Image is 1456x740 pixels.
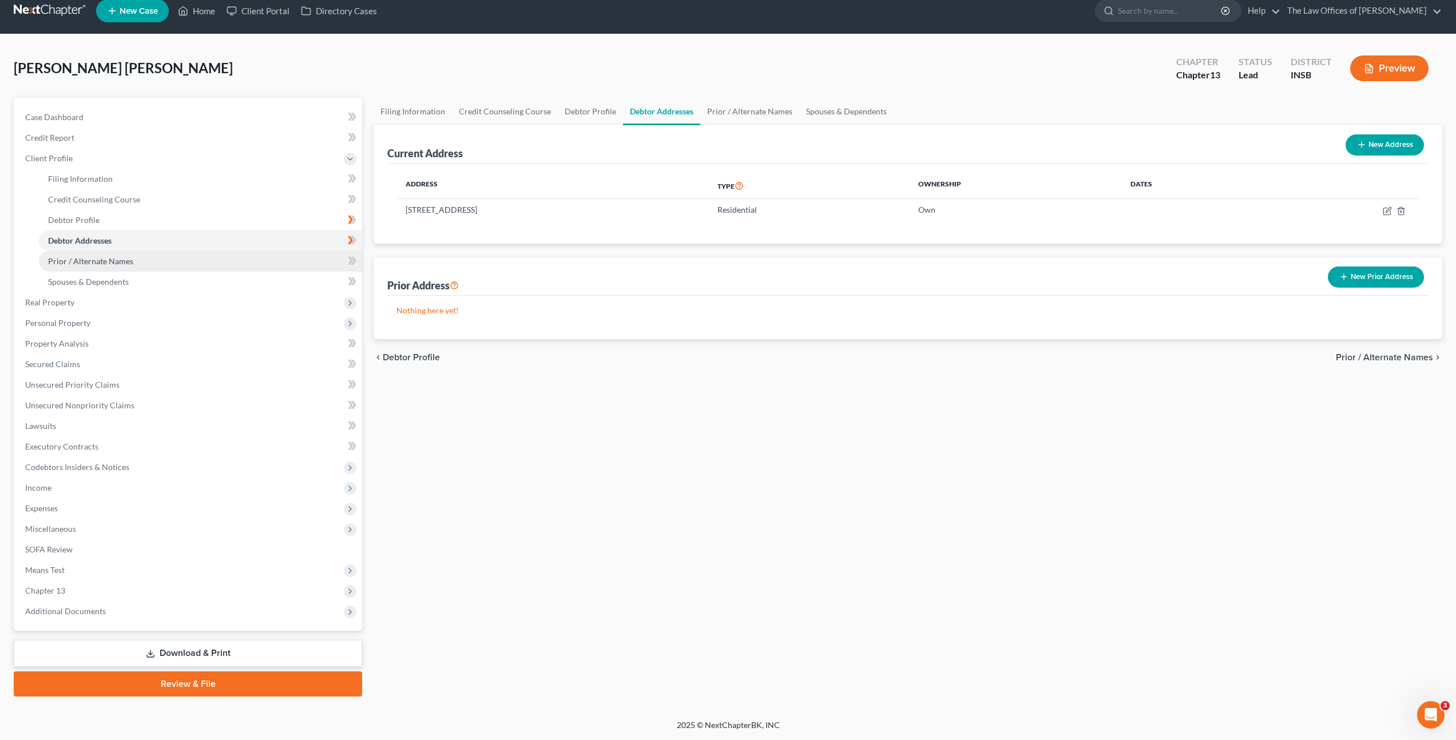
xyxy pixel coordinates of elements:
a: Help [1242,1,1280,21]
div: 2025 © NextChapterBK, INC [402,719,1054,740]
button: New Prior Address [1328,266,1424,288]
span: Credit Counseling Course [48,194,140,204]
a: SOFA Review [16,539,362,560]
th: Ownership [909,173,1121,199]
div: Current Address [387,146,463,160]
span: Credit Report [25,133,74,142]
th: Type [708,173,909,199]
span: 3 [1441,701,1450,710]
button: Preview [1350,55,1429,81]
a: Debtor Addresses [623,98,700,125]
span: Debtor Profile [383,353,440,362]
span: Filing Information [48,174,113,184]
div: Chapter [1176,69,1220,82]
a: Credit Counseling Course [39,189,362,210]
div: Prior Address [387,279,459,292]
td: [STREET_ADDRESS] [396,199,708,221]
a: Download & Print [14,640,362,667]
td: Own [909,199,1121,221]
a: Lawsuits [16,416,362,436]
th: Address [396,173,708,199]
span: Additional Documents [25,606,106,616]
span: Executory Contracts [25,441,98,451]
div: District [1291,55,1332,69]
a: Spouses & Dependents [39,272,362,292]
a: Debtor Addresses [39,230,362,251]
iframe: Intercom live chat [1417,701,1445,729]
a: Debtor Profile [558,98,623,125]
span: Case Dashboard [25,112,84,122]
span: New Case [120,7,158,15]
a: Property Analysis [16,333,362,354]
span: Lawsuits [25,421,56,431]
button: New Address [1346,134,1424,156]
a: Credit Report [16,128,362,148]
span: Secured Claims [25,359,80,369]
button: chevron_left Debtor Profile [374,353,440,362]
span: Chapter 13 [25,586,65,595]
a: Executory Contracts [16,436,362,457]
span: Property Analysis [25,339,89,348]
a: Home [172,1,221,21]
span: Expenses [25,503,58,513]
a: Spouses & Dependents [799,98,894,125]
a: Filing Information [39,169,362,189]
div: Lead [1239,69,1272,82]
a: Credit Counseling Course [452,98,558,125]
span: 13 [1210,69,1220,80]
span: [PERSON_NAME] [PERSON_NAME] [14,59,233,76]
button: Prior / Alternate Names chevron_right [1336,353,1442,362]
span: Codebtors Insiders & Notices [25,462,129,472]
span: Means Test [25,565,65,575]
a: Unsecured Priority Claims [16,375,362,395]
a: Prior / Alternate Names [700,98,799,125]
span: Prior / Alternate Names [48,256,133,266]
th: Dates [1121,173,1260,199]
a: Debtor Profile [39,210,362,230]
span: Client Profile [25,153,73,163]
a: Client Portal [221,1,295,21]
a: Prior / Alternate Names [39,251,362,272]
div: Status [1239,55,1272,69]
a: Filing Information [374,98,452,125]
p: Nothing here yet! [396,305,1419,316]
span: Debtor Addresses [48,236,112,245]
a: Review & File [14,671,362,697]
a: Unsecured Nonpriority Claims [16,395,362,416]
div: INSB [1291,69,1332,82]
span: Unsecured Priority Claims [25,380,120,389]
td: Residential [708,199,909,221]
span: Income [25,483,51,492]
a: The Law Offices of [PERSON_NAME] [1282,1,1442,21]
i: chevron_right [1433,353,1442,362]
div: Chapter [1176,55,1220,69]
i: chevron_left [374,353,383,362]
a: Directory Cases [295,1,383,21]
a: Case Dashboard [16,107,362,128]
span: Unsecured Nonpriority Claims [25,400,134,410]
span: Personal Property [25,318,90,328]
span: Debtor Profile [48,215,100,225]
span: SOFA Review [25,544,73,554]
a: Secured Claims [16,354,362,375]
span: Spouses & Dependents [48,277,129,287]
span: Miscellaneous [25,524,76,534]
span: Prior / Alternate Names [1336,353,1433,362]
span: Real Property [25,297,74,307]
